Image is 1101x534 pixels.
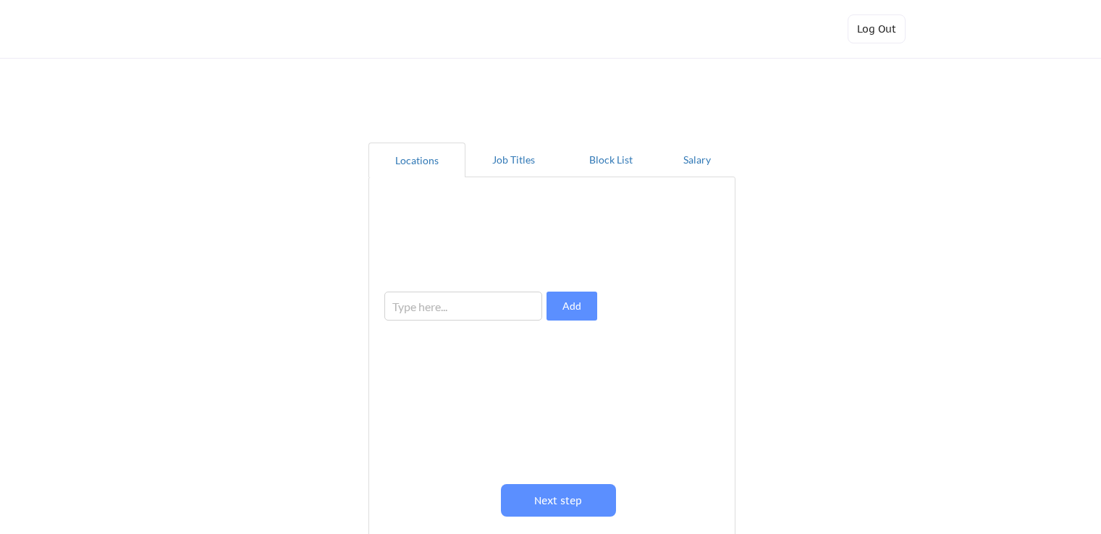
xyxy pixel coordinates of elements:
[384,292,543,321] input: Type here...
[547,292,597,321] button: Add
[465,143,562,177] button: Job Titles
[562,143,659,177] button: Block List
[659,143,735,177] button: Salary
[848,14,906,43] button: Log Out
[501,484,616,517] button: Next step
[368,143,465,177] button: Locations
